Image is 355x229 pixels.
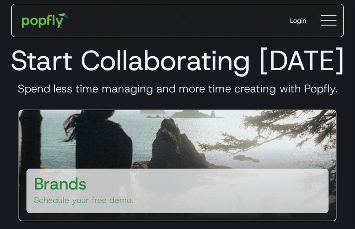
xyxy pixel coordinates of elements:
h1: Start Collaborating [DATE] [7,44,348,77]
p: Schedule your free demo. [34,195,133,206]
a: Login [283,8,314,33]
a: home [15,7,75,34]
h3: Spend less time managing and more time creating with Popfly. [7,82,348,96]
div: Login [290,16,306,25]
h3: Brands [34,172,87,195]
